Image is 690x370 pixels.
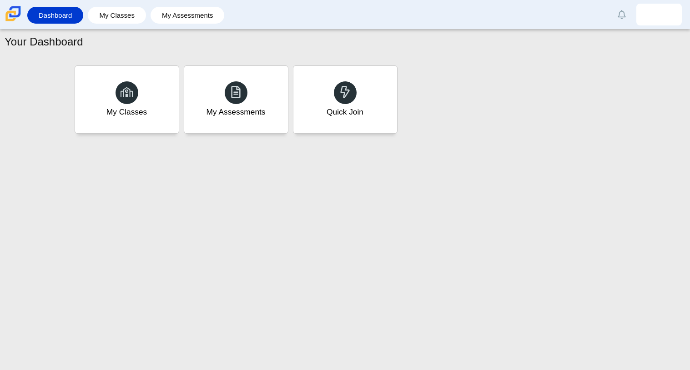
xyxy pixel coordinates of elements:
[652,7,666,22] img: markell.lewis.QJdif8
[206,106,266,118] div: My Assessments
[4,17,23,25] a: Carmen School of Science & Technology
[5,34,83,50] h1: Your Dashboard
[106,106,147,118] div: My Classes
[155,7,220,24] a: My Assessments
[32,7,79,24] a: Dashboard
[293,65,398,134] a: Quick Join
[327,106,363,118] div: Quick Join
[92,7,141,24] a: My Classes
[4,4,23,23] img: Carmen School of Science & Technology
[184,65,288,134] a: My Assessments
[612,5,632,25] a: Alerts
[75,65,179,134] a: My Classes
[636,4,682,25] a: markell.lewis.QJdif8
